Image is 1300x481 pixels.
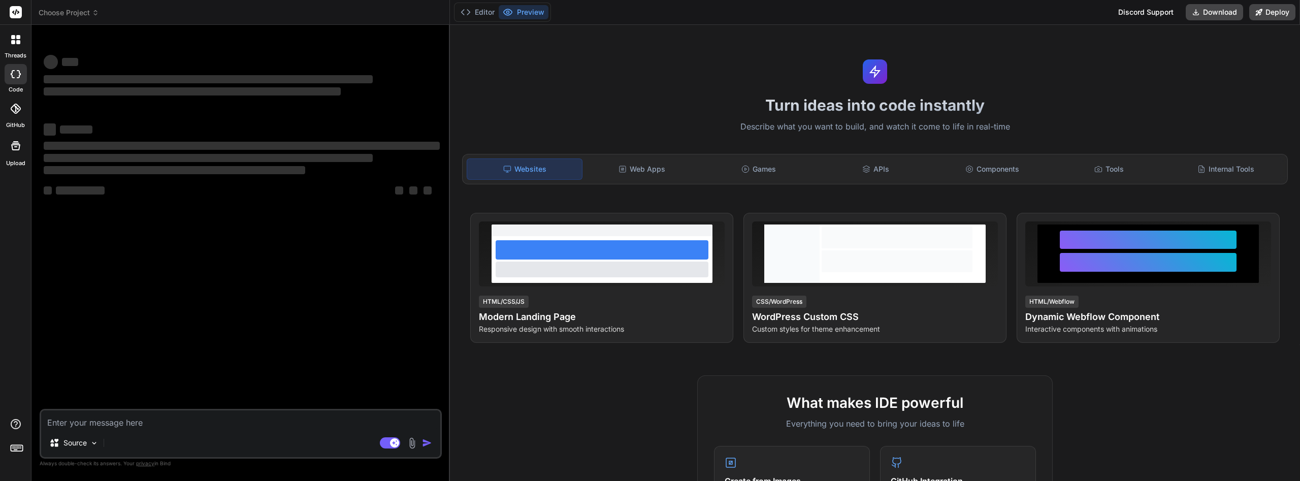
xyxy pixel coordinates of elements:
h4: Modern Landing Page [479,310,725,324]
p: Describe what you want to build, and watch it come to life in real-time [456,120,1294,134]
label: GitHub [6,121,25,130]
div: HTML/Webflow [1025,296,1079,308]
div: CSS/WordPress [752,296,806,308]
p: Custom styles for theme enhancement [752,324,998,334]
img: Pick Models [90,439,99,447]
span: ‌ [44,55,58,69]
span: ‌ [44,186,52,195]
div: Web Apps [584,158,699,180]
div: APIs [818,158,933,180]
span: Choose Project [39,8,99,18]
div: Internal Tools [1168,158,1283,180]
div: Components [935,158,1050,180]
img: attachment [406,437,418,449]
label: code [9,85,23,94]
label: Upload [6,159,25,168]
p: Responsive design with smooth interactions [479,324,725,334]
h4: WordPress Custom CSS [752,310,998,324]
img: icon [422,438,432,448]
span: ‌ [44,142,440,150]
span: privacy [136,460,154,466]
button: Deploy [1249,4,1295,20]
span: ‌ [44,75,373,83]
button: Editor [457,5,499,19]
div: HTML/CSS/JS [479,296,529,308]
span: ‌ [60,125,92,134]
span: ‌ [44,87,341,95]
p: Source [63,438,87,448]
span: ‌ [44,166,305,174]
span: ‌ [44,154,373,162]
h2: What makes IDE powerful [714,392,1036,413]
p: Always double-check its answers. Your in Bind [40,459,442,468]
div: Websites [467,158,582,180]
p: Everything you need to bring your ideas to life [714,418,1036,430]
label: threads [5,51,26,60]
span: ‌ [56,186,105,195]
span: ‌ [424,186,432,195]
span: ‌ [62,58,78,66]
span: ‌ [395,186,403,195]
h1: Turn ideas into code instantly [456,96,1294,114]
button: Preview [499,5,548,19]
h4: Dynamic Webflow Component [1025,310,1271,324]
div: Tools [1052,158,1166,180]
p: Interactive components with animations [1025,324,1271,334]
div: Games [701,158,816,180]
span: ‌ [409,186,417,195]
span: ‌ [44,123,56,136]
button: Download [1186,4,1243,20]
div: Discord Support [1112,4,1180,20]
